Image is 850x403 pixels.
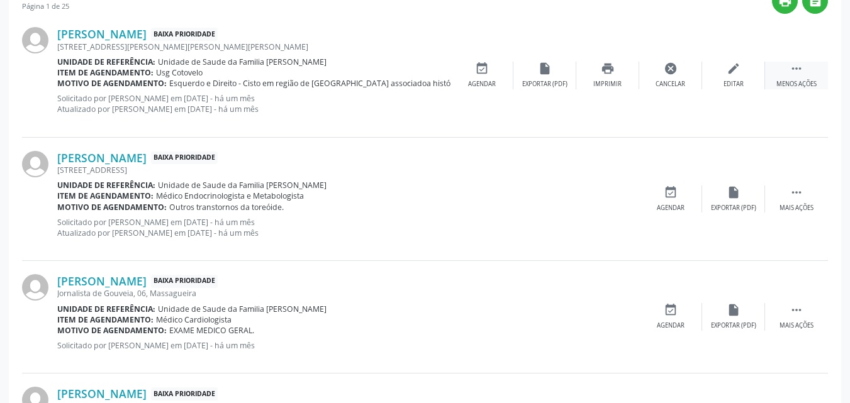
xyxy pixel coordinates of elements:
i: insert_drive_file [538,62,552,75]
span: Unidade de Saude da Familia [PERSON_NAME] [158,180,327,190]
div: Jornalista de Gouveia, 06, Massagueira [57,288,639,299]
span: Outros transtornos da toreóide. [169,202,284,213]
i: event_available [664,303,678,317]
span: Médico Endocrinologista e Metabologista [156,190,304,201]
div: Menos ações [776,80,817,89]
a: [PERSON_NAME] [57,387,147,400]
b: Motivo de agendamento: [57,202,167,213]
b: Item de agendamento: [57,190,154,201]
i: event_available [664,185,678,199]
div: Mais ações [780,204,814,213]
i:  [790,185,803,199]
div: Agendar [657,321,685,330]
b: Motivo de agendamento: [57,325,167,336]
p: Solicitado por [PERSON_NAME] em [DATE] - há um mês Atualizado por [PERSON_NAME] em [DATE] - há um... [57,93,450,114]
span: Baixa Prioridade [151,152,218,165]
div: Agendar [468,80,496,89]
span: Baixa Prioridade [151,28,218,41]
i:  [790,62,803,75]
span: Usg Cotovelo [156,67,203,78]
a: [PERSON_NAME] [57,27,147,41]
i: cancel [664,62,678,75]
b: Unidade de referência: [57,304,155,314]
div: Cancelar [656,80,685,89]
div: Exportar (PDF) [522,80,568,89]
div: Imprimir [593,80,622,89]
b: Item de agendamento: [57,67,154,78]
b: Unidade de referência: [57,180,155,190]
div: [STREET_ADDRESS][PERSON_NAME][PERSON_NAME][PERSON_NAME] [57,41,450,52]
div: Editar [724,80,744,89]
i: print [601,62,615,75]
span: Médico Cardiologista [156,314,232,325]
i:  [790,303,803,317]
div: Mais ações [780,321,814,330]
i: insert_drive_file [727,303,741,317]
p: Solicitado por [PERSON_NAME] em [DATE] - há um mês Atualizado por [PERSON_NAME] em [DATE] - há um... [57,217,639,238]
span: Baixa Prioridade [151,387,218,400]
div: [STREET_ADDRESS] [57,165,639,175]
b: Motivo de agendamento: [57,78,167,89]
div: Exportar (PDF) [711,321,756,330]
img: img [22,27,48,53]
div: Página 1 de 25 [22,1,116,12]
span: EXAME MEDICO GERAL. [169,325,254,336]
p: Solicitado por [PERSON_NAME] em [DATE] - há um mês [57,340,639,351]
span: Unidade de Saude da Familia [PERSON_NAME] [158,304,327,314]
a: [PERSON_NAME] [57,274,147,288]
b: Unidade de referência: [57,57,155,67]
img: img [22,274,48,301]
img: img [22,151,48,177]
span: Baixa Prioridade [151,275,218,288]
div: Agendar [657,204,685,213]
div: Exportar (PDF) [711,204,756,213]
i: insert_drive_file [727,185,741,199]
a: [PERSON_NAME] [57,151,147,165]
span: Unidade de Saude da Familia [PERSON_NAME] [158,57,327,67]
b: Item de agendamento: [57,314,154,325]
i: edit [727,62,741,75]
span: Esquerdo e Direito - Cisto em região de [GEOGRAPHIC_DATA] associadoa histórico de crises recorren... [169,78,573,89]
i: event_available [475,62,489,75]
